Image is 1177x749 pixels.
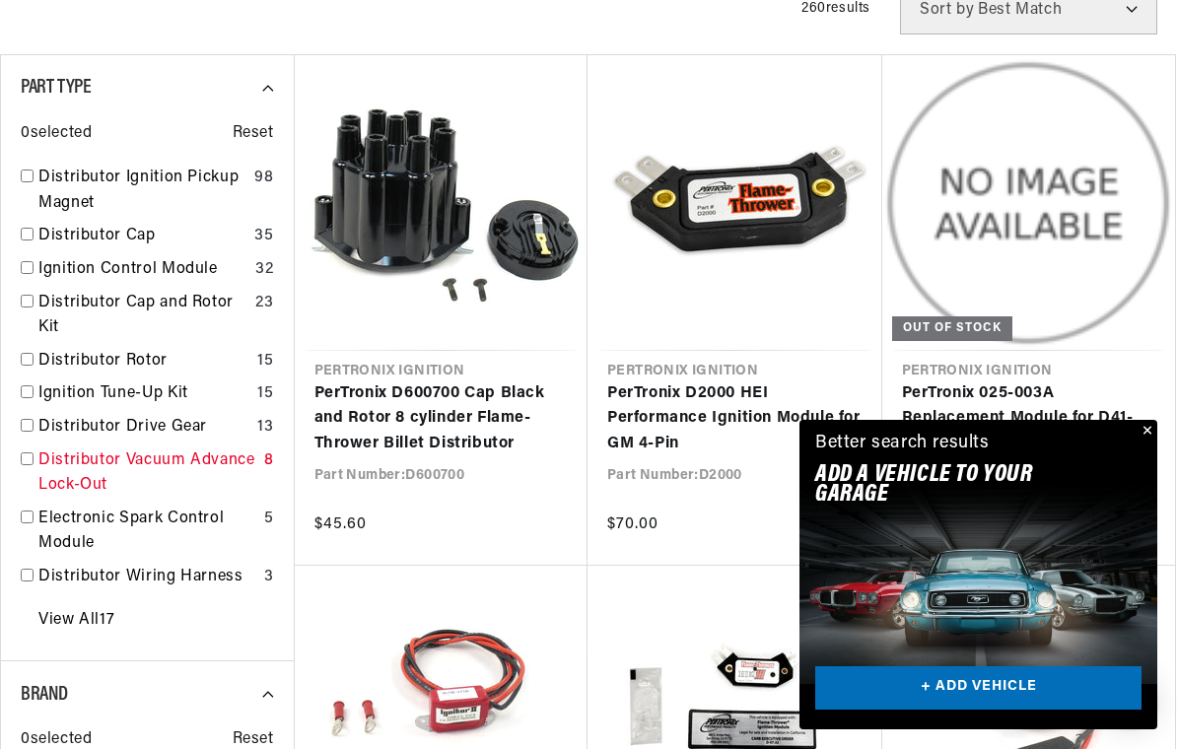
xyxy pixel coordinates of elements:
[254,224,273,249] div: 35
[38,166,246,216] a: Distributor Ignition Pickup Magnet
[257,415,273,441] div: 13
[815,465,1092,506] h2: Add A VEHICLE to your garage
[902,381,1156,457] a: PerTronix 025-003A Replacement Module for D41-05A, D41-09B, D41-10B, D41-11B, D41-20A, and D61-06...
[801,1,870,16] span: 260 results
[21,121,92,147] span: 0 selected
[314,381,569,457] a: PerTronix D600700 Cap Black and Rotor 8 cylinder Flame-Thrower Billet Distributor
[20,137,375,156] div: Ignition Products
[20,330,375,361] a: Shipping FAQs
[1134,420,1157,443] button: Close
[20,527,375,562] button: Contact Us
[38,415,249,441] a: Distributor Drive Gear
[20,218,375,237] div: JBA Performance Exhaust
[38,291,247,341] a: Distributor Cap and Rotor Kit
[254,166,273,191] div: 98
[20,249,375,280] a: FAQs
[20,168,375,198] a: FAQ
[38,507,256,557] a: Electronic Spark Control Module
[20,380,375,399] div: Orders
[607,381,863,457] a: PerTronix D2000 HEI Performance Ignition Module for GM 4-Pin
[233,121,274,147] span: Reset
[920,2,974,18] span: Sort by
[257,381,273,407] div: 15
[38,349,249,374] a: Distributor Rotor
[21,685,68,705] span: Brand
[38,224,246,249] a: Distributor Cap
[21,78,91,98] span: Part Type
[38,448,256,499] a: Distributor Vacuum Advance Lock-Out
[20,462,375,481] div: Payment, Pricing, and Promotions
[255,257,273,283] div: 32
[255,291,273,316] div: 23
[20,300,375,318] div: Shipping
[264,507,274,532] div: 5
[38,565,256,590] a: Distributor Wiring Harness
[38,608,114,634] a: View All 17
[815,666,1142,711] a: + ADD VEHICLE
[264,565,274,590] div: 3
[20,493,375,523] a: Payment, Pricing, and Promotions FAQ
[257,349,273,374] div: 15
[271,568,380,586] a: POWERED BY ENCHANT
[264,448,274,474] div: 8
[38,257,247,283] a: Ignition Control Module
[20,411,375,442] a: Orders FAQ
[815,430,990,458] div: Better search results
[38,381,249,407] a: Ignition Tune-Up Kit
